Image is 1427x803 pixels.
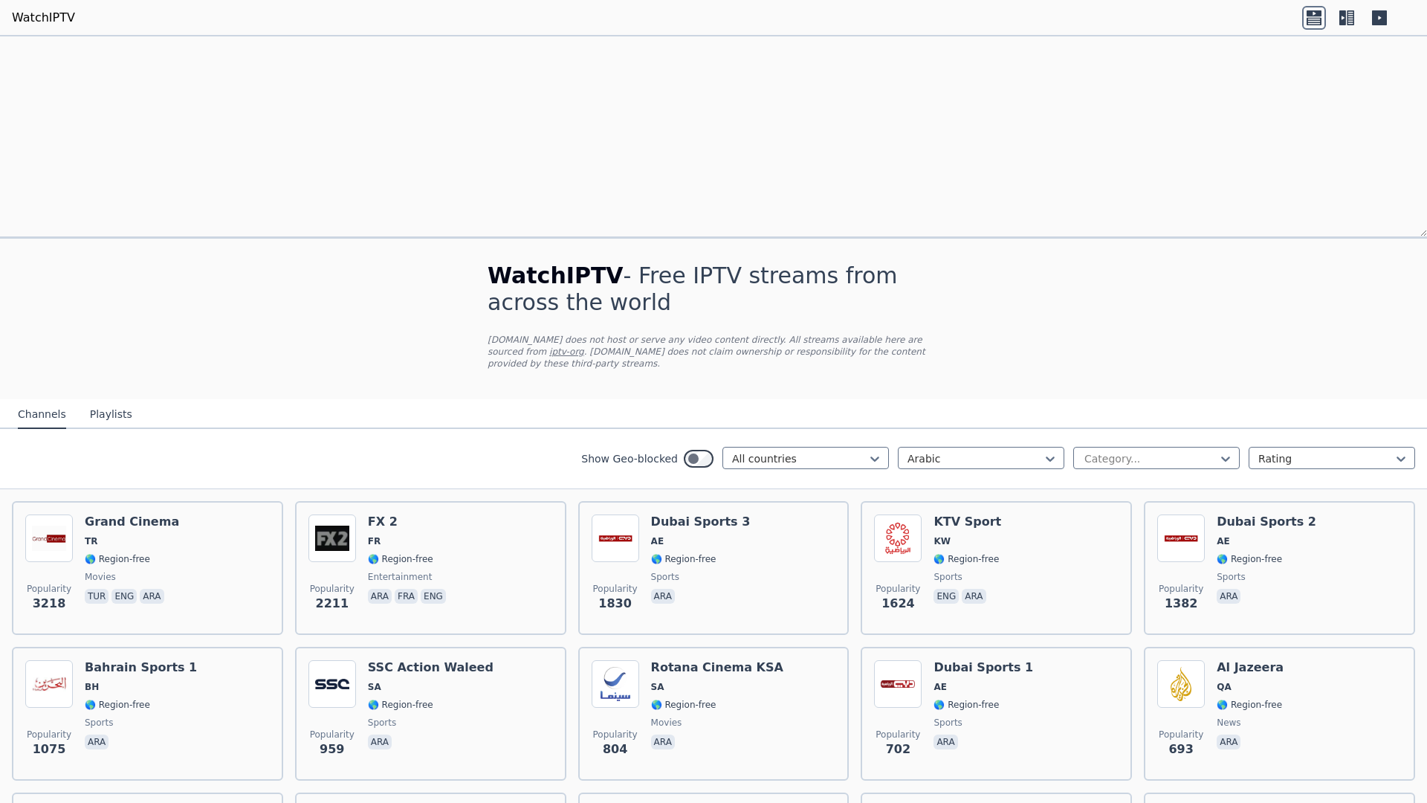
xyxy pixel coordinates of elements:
[651,571,679,583] span: sports
[1157,660,1205,708] img: Al Jazeera
[651,735,675,749] p: ara
[395,589,418,604] p: fra
[651,717,682,729] span: movies
[85,735,109,749] p: ara
[593,729,638,741] span: Popularity
[308,515,356,562] img: FX 2
[933,717,962,729] span: sports
[886,741,910,758] span: 702
[651,681,664,693] span: SA
[368,571,433,583] span: entertainment
[85,589,109,604] p: tur
[1217,571,1245,583] span: sports
[310,729,355,741] span: Popularity
[933,515,1001,529] h6: KTV Sport
[874,515,922,562] img: KTV Sport
[85,681,99,693] span: BH
[368,553,433,565] span: 🌎 Region-free
[368,735,392,749] p: ara
[85,535,97,547] span: TR
[368,660,494,675] h6: SSC Action Waleed
[488,262,939,316] h1: - Free IPTV streams from across the world
[933,681,946,693] span: AE
[308,660,356,708] img: SSC Action Waleed
[1217,589,1240,604] p: ara
[603,741,627,758] span: 804
[933,553,999,565] span: 🌎 Region-free
[1217,660,1284,675] h6: Al Jazeera
[933,699,999,711] span: 🌎 Region-free
[593,583,638,595] span: Popularity
[310,583,355,595] span: Popularity
[1159,583,1203,595] span: Popularity
[85,553,150,565] span: 🌎 Region-free
[368,717,396,729] span: sports
[549,346,584,357] a: iptv-org
[876,729,920,741] span: Popularity
[1157,515,1205,562] img: Dubai Sports 2
[25,660,73,708] img: Bahrain Sports 1
[651,535,664,547] span: AE
[592,660,639,708] img: Rotana Cinema KSA
[876,583,920,595] span: Popularity
[1217,717,1240,729] span: news
[1217,515,1316,529] h6: Dubai Sports 2
[27,583,71,595] span: Popularity
[592,515,639,562] img: Dubai Sports 3
[933,735,957,749] p: ara
[368,535,381,547] span: FR
[933,571,962,583] span: sports
[881,595,915,613] span: 1624
[651,660,783,675] h6: Rotana Cinema KSA
[598,595,632,613] span: 1830
[651,553,716,565] span: 🌎 Region-free
[25,515,73,562] img: Grand Cinema
[18,401,66,429] button: Channels
[368,515,449,529] h6: FX 2
[874,660,922,708] img: Dubai Sports 1
[933,535,951,547] span: KW
[85,717,113,729] span: sports
[488,262,624,288] span: WatchIPTV
[320,741,344,758] span: 959
[421,589,446,604] p: eng
[12,9,75,27] a: WatchIPTV
[140,589,164,604] p: ara
[1217,553,1282,565] span: 🌎 Region-free
[1217,735,1240,749] p: ara
[933,660,1033,675] h6: Dubai Sports 1
[1165,595,1198,613] span: 1382
[33,741,66,758] span: 1075
[368,681,381,693] span: SA
[933,589,959,604] p: eng
[368,589,392,604] p: ara
[368,699,433,711] span: 🌎 Region-free
[1217,535,1229,547] span: AE
[1168,741,1193,758] span: 693
[111,589,137,604] p: eng
[33,595,66,613] span: 3218
[651,699,716,711] span: 🌎 Region-free
[962,589,986,604] p: ara
[651,515,751,529] h6: Dubai Sports 3
[581,451,678,466] label: Show Geo-blocked
[85,699,150,711] span: 🌎 Region-free
[85,571,116,583] span: movies
[1217,681,1232,693] span: QA
[85,515,179,529] h6: Grand Cinema
[1159,729,1203,741] span: Popularity
[488,334,939,370] p: [DOMAIN_NAME] does not host or serve any video content directly. All streams available here are s...
[1217,699,1282,711] span: 🌎 Region-free
[90,401,132,429] button: Playlists
[651,589,675,604] p: ara
[27,729,71,741] span: Popularity
[85,660,197,675] h6: Bahrain Sports 1
[316,595,349,613] span: 2211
